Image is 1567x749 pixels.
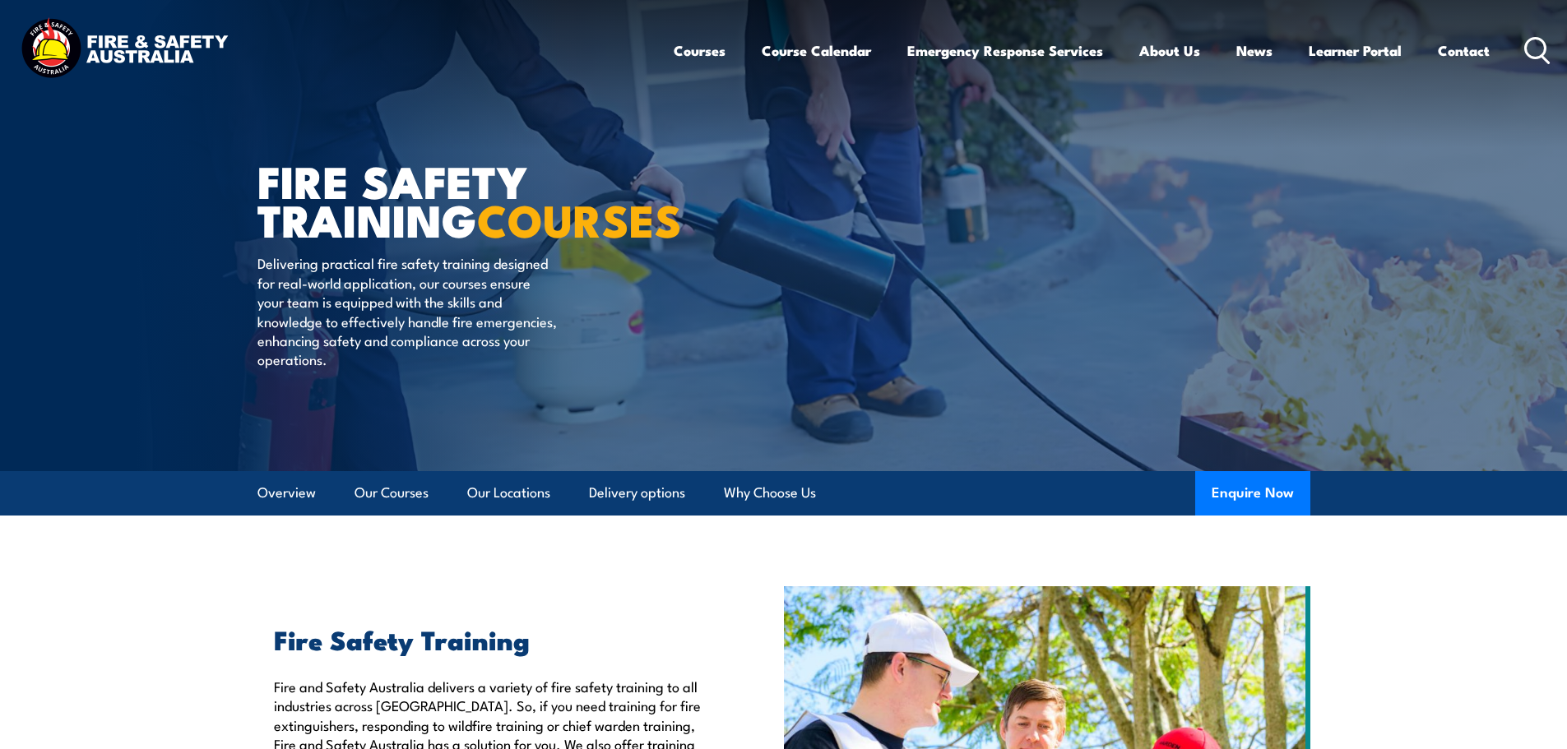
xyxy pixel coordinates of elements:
[1195,471,1310,516] button: Enquire Now
[674,29,726,72] a: Courses
[257,161,664,238] h1: FIRE SAFETY TRAINING
[1309,29,1402,72] a: Learner Portal
[477,184,682,252] strong: COURSES
[724,471,816,515] a: Why Choose Us
[762,29,871,72] a: Course Calendar
[467,471,550,515] a: Our Locations
[355,471,429,515] a: Our Courses
[274,627,708,650] h2: Fire Safety Training
[907,29,1103,72] a: Emergency Response Services
[257,253,558,368] p: Delivering practical fire safety training designed for real-world application, our courses ensure...
[1438,29,1490,72] a: Contact
[1236,29,1273,72] a: News
[257,471,316,515] a: Overview
[589,471,685,515] a: Delivery options
[1139,29,1200,72] a: About Us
